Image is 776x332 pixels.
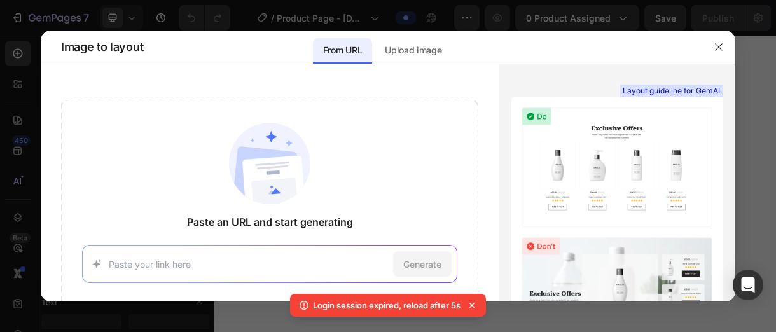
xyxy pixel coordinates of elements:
[403,258,441,271] span: Generate
[313,299,461,312] p: Login session expired, reload after 5s
[623,85,720,97] span: Layout guideline for GemAI
[323,43,362,58] p: From URL
[385,43,441,58] p: Upload image
[109,258,388,271] input: Paste your link here
[61,39,143,55] span: Image to layout
[733,270,763,300] div: Open Intercom Messenger
[187,214,353,230] span: Paste an URL and start generating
